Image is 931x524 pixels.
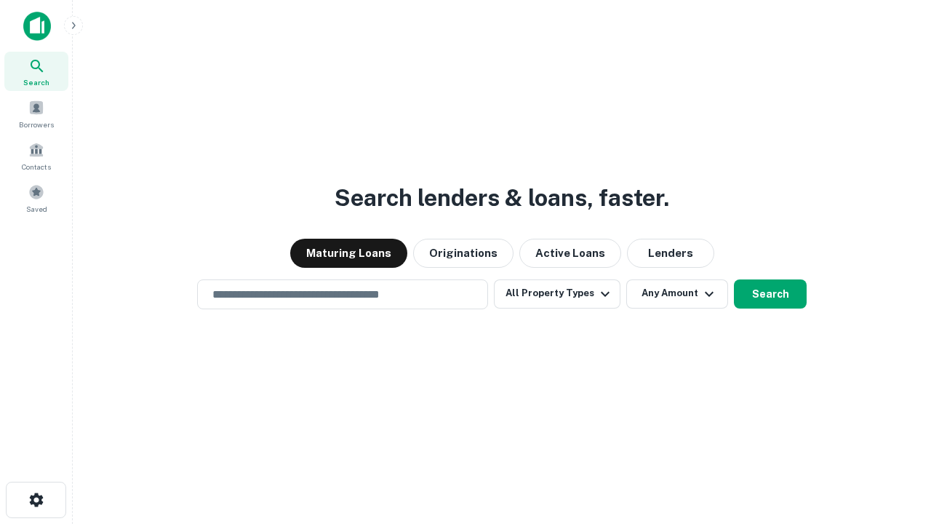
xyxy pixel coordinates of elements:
[23,12,51,41] img: capitalize-icon.png
[734,279,807,309] button: Search
[494,279,620,309] button: All Property Types
[413,239,514,268] button: Originations
[858,408,931,477] iframe: Chat Widget
[335,180,669,215] h3: Search lenders & loans, faster.
[4,178,68,218] a: Saved
[4,136,68,175] a: Contacts
[26,203,47,215] span: Saved
[627,239,714,268] button: Lenders
[22,161,51,172] span: Contacts
[4,94,68,133] a: Borrowers
[23,76,49,88] span: Search
[290,239,407,268] button: Maturing Loans
[4,52,68,91] a: Search
[19,119,54,130] span: Borrowers
[626,279,728,309] button: Any Amount
[519,239,621,268] button: Active Loans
